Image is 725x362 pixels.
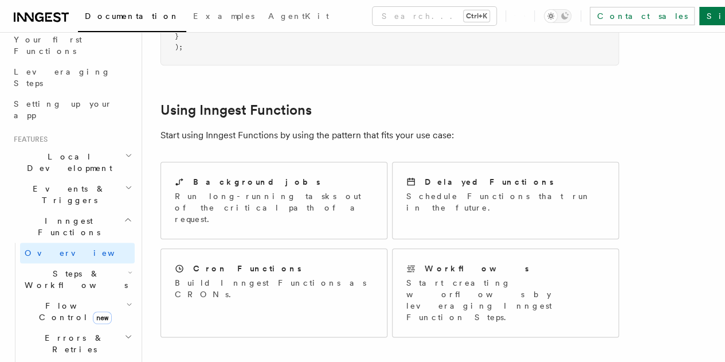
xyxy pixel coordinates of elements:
[268,11,329,21] span: AgentKit
[20,332,124,355] span: Errors & Retries
[20,328,135,360] button: Errors & Retries
[193,263,301,274] h2: Cron Functions
[20,295,135,328] button: Flow Controlnew
[9,178,135,211] button: Events & Triggers
[193,11,254,21] span: Examples
[14,99,112,120] span: Setting up your app
[14,35,82,56] span: Your first Functions
[9,94,135,126] a: Setting up your app
[160,162,387,239] a: Background jobsRun long-running tasks out of the critical path of a request.
[25,248,143,258] span: Overview
[590,7,695,25] a: Contact sales
[9,215,124,238] span: Inngest Functions
[373,7,496,25] button: Search...Ctrl+K
[406,190,605,213] p: Schedule Functions that run in the future.
[406,277,605,323] p: Start creating worflows by leveraging Inngest Function Steps.
[160,248,387,337] a: Cron FunctionsBuild Inngest Functions as CRONs.
[160,127,619,143] p: Start using Inngest Functions by using the pattern that fits your use case:
[175,190,373,225] p: Run long-running tasks out of the critical path of a request.
[9,146,135,178] button: Local Development
[9,135,48,144] span: Features
[175,277,373,300] p: Build Inngest Functions as CRONs.
[186,3,261,31] a: Examples
[425,176,554,188] h2: Delayed Functions
[20,243,135,263] a: Overview
[193,176,320,188] h2: Background jobs
[20,263,135,295] button: Steps & Workflows
[175,32,179,40] span: }
[85,11,179,21] span: Documentation
[78,3,186,32] a: Documentation
[9,29,135,61] a: Your first Functions
[93,312,112,324] span: new
[20,300,126,323] span: Flow Control
[175,43,183,51] span: );
[20,268,128,291] span: Steps & Workflows
[544,9,571,23] button: Toggle dark mode
[9,61,135,94] a: Leveraging Steps
[9,183,125,206] span: Events & Triggers
[425,263,529,274] h2: Workflows
[392,162,619,239] a: Delayed FunctionsSchedule Functions that run in the future.
[14,67,111,88] span: Leveraging Steps
[261,3,336,31] a: AgentKit
[9,211,135,243] button: Inngest Functions
[160,102,312,118] a: Using Inngest Functions
[464,10,489,22] kbd: Ctrl+K
[392,248,619,337] a: WorkflowsStart creating worflows by leveraging Inngest Function Steps.
[9,151,125,174] span: Local Development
